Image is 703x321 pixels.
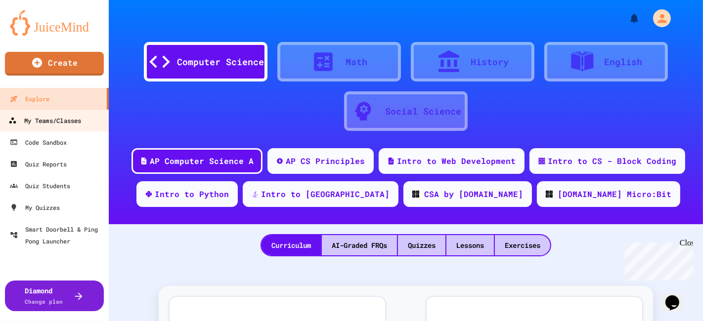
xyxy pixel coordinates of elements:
div: Explore [10,93,49,105]
div: Intro to Python [155,188,229,200]
img: CODE_logo_RGB.png [546,191,553,198]
a: Create [5,52,104,76]
div: Smart Doorbell & Ping Pong Launcher [10,223,105,247]
div: Chat with us now!Close [4,4,68,63]
div: English [605,55,643,69]
iframe: chat widget [621,239,693,281]
button: DiamondChange plan [5,281,104,311]
div: AI-Graded FRQs [322,235,397,255]
div: Intro to Web Development [397,155,516,167]
div: My Account [643,7,673,30]
div: Intro to CS - Block Coding [548,155,676,167]
div: Lessons [446,235,494,255]
div: AP CS Principles [286,155,365,167]
div: Quiz Students [10,180,70,192]
img: CODE_logo_RGB.png [412,191,419,198]
div: Math [346,55,367,69]
img: logo-orange.svg [10,10,99,36]
div: Exercises [495,235,550,255]
div: Diamond [25,285,63,306]
div: Computer Science [177,55,264,69]
span: Change plan [25,298,63,305]
div: History [471,55,509,69]
div: Social Science [385,105,461,118]
div: [DOMAIN_NAME] Micro:Bit [558,188,671,200]
div: Curriculum [262,235,321,255]
div: My Teams/Classes [8,115,81,127]
div: Intro to [GEOGRAPHIC_DATA] [261,188,390,200]
div: Quizzes [398,235,445,255]
iframe: chat widget [661,281,693,311]
div: My Notifications [610,10,643,27]
div: Quiz Reports [10,158,67,170]
div: AP Computer Science A [150,155,254,167]
div: CSA by [DOMAIN_NAME] [424,188,523,200]
div: Code Sandbox [10,136,67,148]
div: My Quizzes [10,201,60,213]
